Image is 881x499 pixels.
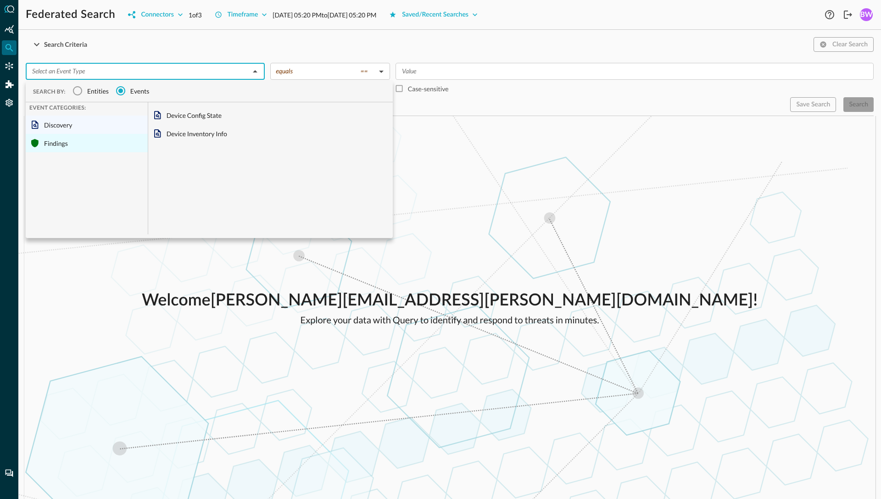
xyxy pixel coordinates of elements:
button: Saved/Recent Searches [384,7,483,22]
div: Device Inventory Info [148,124,393,143]
span: equals [276,67,293,75]
button: Logout [841,7,855,22]
div: Saved/Recent Searches [402,9,468,21]
button: Help [822,7,837,22]
div: Settings [2,95,17,110]
div: Summary Insights [2,22,17,37]
span: SEARCH BY: [33,88,66,95]
span: EVENT CATEGORIES: [26,100,90,115]
div: Search Criteria [44,39,87,50]
span: == [360,67,368,75]
div: Findings [26,134,148,152]
div: Federated Search [2,40,17,55]
div: Chat [2,466,17,481]
p: Welcome [PERSON_NAME][EMAIL_ADDRESS][PERSON_NAME][DOMAIN_NAME] ! [142,288,758,313]
input: Value [398,66,870,77]
div: Device Config State [148,106,393,124]
div: BW [860,8,873,21]
button: Timeframe [209,7,273,22]
input: Select an Event Type [28,66,247,77]
button: Connectors [123,7,188,22]
span: Entities [87,86,109,96]
button: Close [249,65,262,78]
p: Explore your data with Query to identify and respond to threats in minutes. [142,313,758,327]
h1: Federated Search [26,7,115,22]
div: Connectors [141,9,173,21]
p: [DATE] 05:20 PM to [DATE] 05:20 PM [273,10,376,20]
p: Case-sensitive [408,84,449,94]
div: equals [276,67,375,75]
div: Addons [2,77,17,92]
div: Timeframe [228,9,258,21]
button: Search Criteria [26,37,93,52]
div: Connectors [2,59,17,73]
p: 1 of 3 [189,10,202,20]
span: Events [130,86,150,96]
